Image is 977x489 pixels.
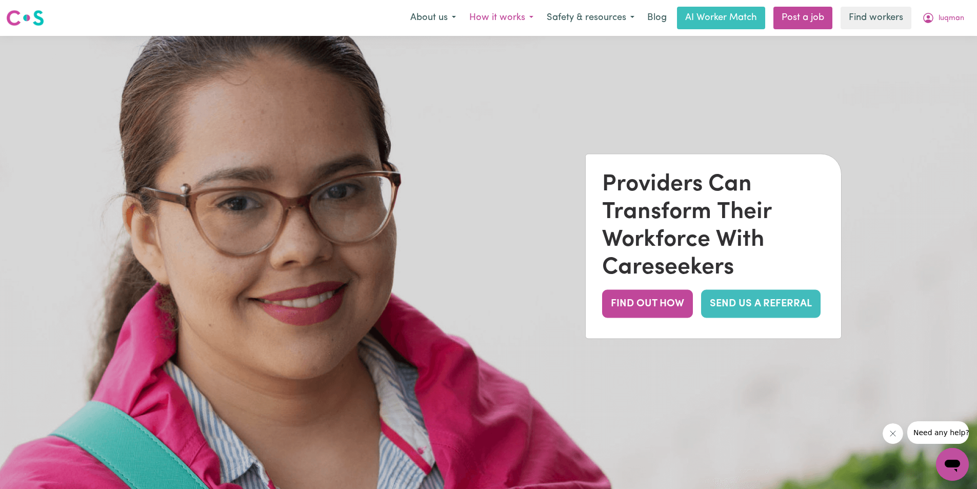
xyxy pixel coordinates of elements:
iframe: Message from company [907,421,969,444]
button: About us [404,7,463,29]
span: luqman [939,13,964,24]
iframe: Button to launch messaging window [936,448,969,481]
iframe: Close message [883,423,903,444]
button: FIND OUT HOW [602,289,693,318]
a: AI Worker Match [677,7,765,29]
div: Providers Can Transform Their Workforce With Careseekers [602,170,825,281]
button: My Account [915,7,971,29]
a: Blog [641,7,673,29]
span: Need any help? [6,7,62,15]
a: Find workers [841,7,911,29]
a: Post a job [773,7,832,29]
img: Careseekers logo [6,9,44,27]
button: How it works [463,7,540,29]
button: Safety & resources [540,7,641,29]
a: Careseekers logo [6,6,44,30]
a: SEND US A REFERRAL [701,289,821,318]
